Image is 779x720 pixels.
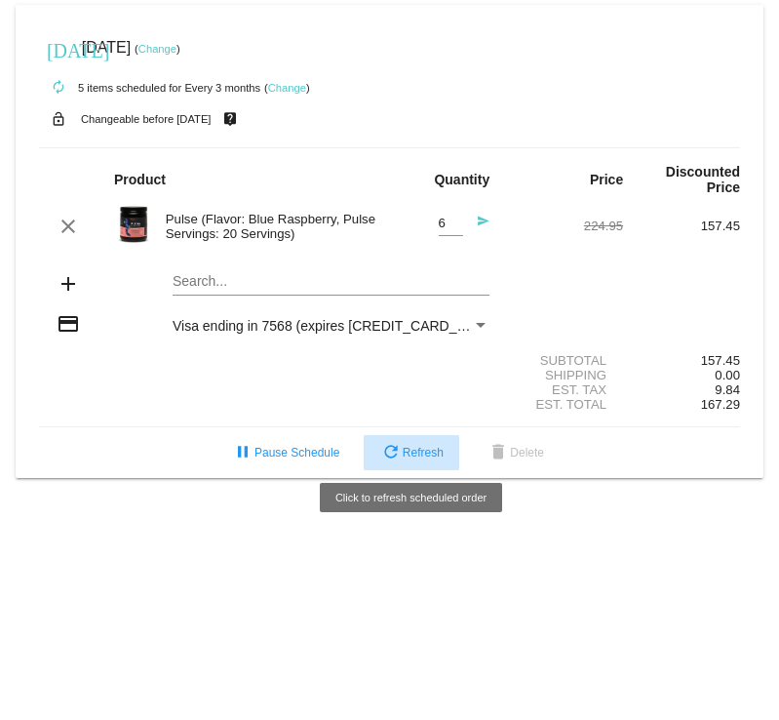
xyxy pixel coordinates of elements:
[173,274,489,290] input: Search...
[439,217,463,231] input: Quantity
[218,106,242,132] mat-icon: live_help
[715,368,740,382] span: 0.00
[173,318,489,334] mat-select: Payment Method
[364,435,459,470] button: Refresh
[47,37,70,60] mat-icon: [DATE]
[215,435,355,470] button: Pause Schedule
[231,442,254,465] mat-icon: pause
[379,446,444,460] span: Refresh
[138,43,176,55] a: Change
[506,397,623,412] div: Est. Total
[590,172,623,187] strong: Price
[623,353,740,368] div: 157.45
[114,172,166,187] strong: Product
[379,442,403,465] mat-icon: refresh
[471,435,560,470] button: Delete
[506,382,623,397] div: Est. Tax
[173,318,499,334] span: Visa ending in 7568 (expires [CREDIT_CARD_DATA])
[57,312,80,336] mat-icon: credit_card
[268,82,306,94] a: Change
[506,368,623,382] div: Shipping
[666,164,740,195] strong: Discounted Price
[39,82,260,94] small: 5 items scheduled for Every 3 months
[47,76,70,100] mat-icon: autorenew
[156,212,390,241] div: Pulse (Flavor: Blue Raspberry, Pulse Servings: 20 Servings)
[434,172,489,187] strong: Quantity
[264,82,310,94] small: ( )
[487,446,544,460] span: Delete
[466,215,489,238] mat-icon: send
[506,219,623,233] div: 224.95
[114,205,153,244] img: Image-1-Carousel-Pulse-20s-Blue-Raspberry-transp.png
[623,219,740,233] div: 157.45
[135,43,180,55] small: ( )
[487,442,510,465] mat-icon: delete
[81,113,212,125] small: Changeable before [DATE]
[231,446,339,460] span: Pause Schedule
[701,397,740,412] span: 167.29
[57,215,80,238] mat-icon: clear
[57,272,80,296] mat-icon: add
[715,382,740,397] span: 9.84
[506,353,623,368] div: Subtotal
[47,106,70,132] mat-icon: lock_open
